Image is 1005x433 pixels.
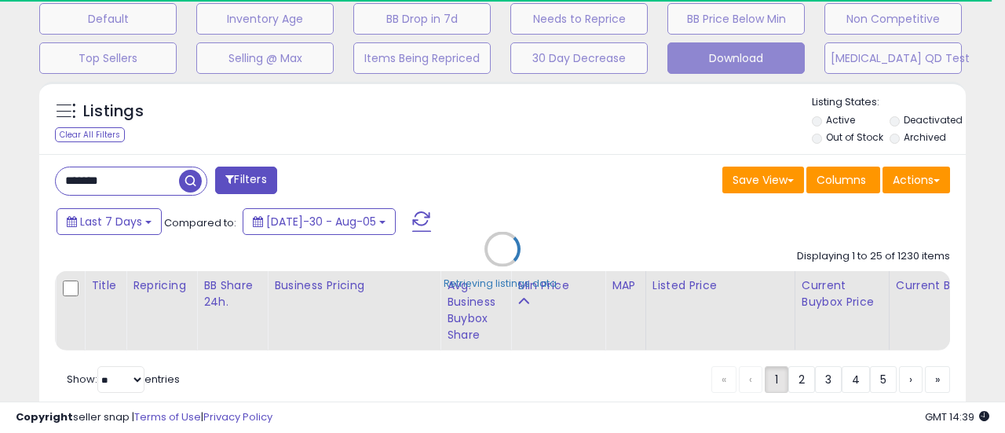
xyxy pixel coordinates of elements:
div: seller snap | | [16,410,272,425]
button: 30 Day Decrease [510,42,648,74]
strong: Copyright [16,409,73,424]
button: BB Drop in 7d [353,3,491,35]
button: Selling @ Max [196,42,334,74]
button: Non Competitive [824,3,962,35]
button: Needs to Reprice [510,3,648,35]
div: Retrieving listings data.. [444,277,561,291]
button: Inventory Age [196,3,334,35]
button: Top Sellers [39,42,177,74]
button: [MEDICAL_DATA] QD Test [824,42,962,74]
button: Default [39,3,177,35]
button: BB Price Below Min [667,3,805,35]
button: Download [667,42,805,74]
button: Items Being Repriced [353,42,491,74]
